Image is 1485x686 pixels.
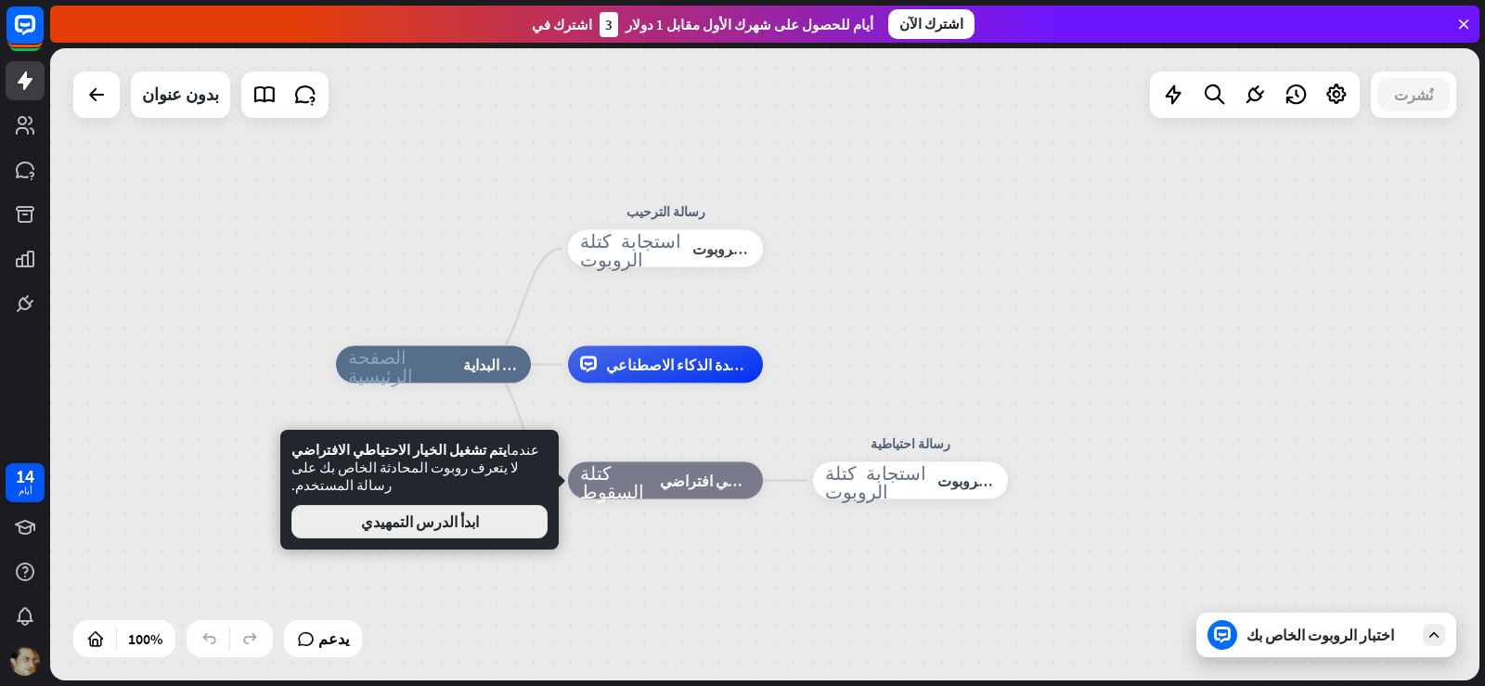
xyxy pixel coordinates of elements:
font: 100% [128,629,162,648]
font: أيام [19,485,32,497]
font: استجابة الروبوت [692,239,791,258]
button: نُشرت [1377,78,1450,111]
font: استجابة كتلة الروبوت [580,230,681,267]
font: ابدأ الدرس التمهيدي [361,512,479,531]
a: 14 أيام [6,463,45,502]
font: نُشرت [1394,85,1433,104]
font: نقطة البداية [463,356,534,374]
font: رسالة الترحيب [626,203,705,220]
font: بدون عنوان [142,84,219,105]
font: اختبار الروبوت الخاص بك [1246,626,1394,644]
font: أيام للحصول على شهرك الأول مقابل 1 دولار [626,16,873,33]
font: عندما لا يتعرف روبوت المحادثة الخاص بك على رسالة المستخدم. [291,441,539,494]
font: استجابة الروبوت [937,472,1036,490]
font: 14 [16,464,34,487]
font: استجابة كتلة الروبوت [825,462,926,499]
font: رسالة احتياطية [871,435,950,452]
font: مساعدة الذكاء الاصطناعي [606,356,765,374]
font: اشترك في [532,16,592,33]
font: يدعم [318,629,349,648]
div: بدون عنوان [142,71,219,118]
button: افتح أداة الدردشة المباشرة [15,7,71,63]
font: يتم تشغيل الخيار الاحتياطي الافتراضي [291,441,507,459]
font: 3 [605,16,613,33]
font: الصفحة الرئيسية_2 [348,346,413,383]
button: ابدأ الدرس التمهيدي [291,505,548,538]
font: خيار احتياطي افتراضي [660,472,795,490]
font: اشترك الآن [899,15,963,32]
font: كتلة السقوط [580,462,644,499]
